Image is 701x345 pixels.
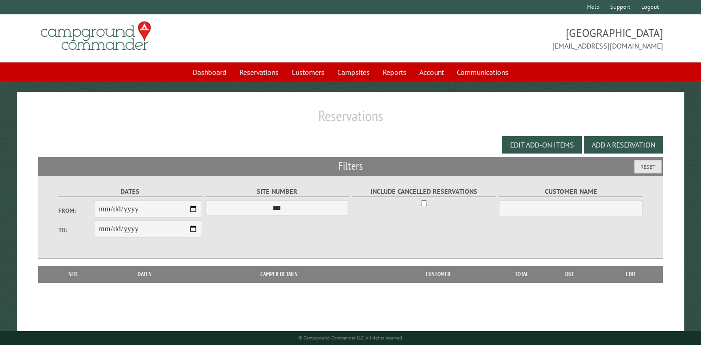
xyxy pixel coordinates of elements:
[584,136,663,154] button: Add a Reservation
[540,266,600,283] th: Due
[503,266,540,283] th: Total
[499,186,643,197] label: Customer Name
[58,226,95,234] label: To:
[634,160,662,173] button: Reset
[373,266,503,283] th: Customer
[451,63,514,81] a: Communications
[414,63,449,81] a: Account
[298,335,403,341] small: © Campground Commander LLC. All rights reserved.
[104,266,185,283] th: Dates
[38,18,154,54] img: Campground Commander
[600,266,663,283] th: Edit
[58,186,202,197] label: Dates
[332,63,375,81] a: Campsites
[205,186,349,197] label: Site Number
[377,63,412,81] a: Reports
[38,157,663,175] h2: Filters
[38,107,663,132] h1: Reservations
[58,206,95,215] label: From:
[185,266,373,283] th: Camper Details
[187,63,232,81] a: Dashboard
[352,186,496,197] label: Include Cancelled Reservations
[43,266,104,283] th: Site
[286,63,330,81] a: Customers
[502,136,582,154] button: Edit Add-on Items
[351,25,663,51] span: [GEOGRAPHIC_DATA] [EMAIL_ADDRESS][DOMAIN_NAME]
[234,63,284,81] a: Reservations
